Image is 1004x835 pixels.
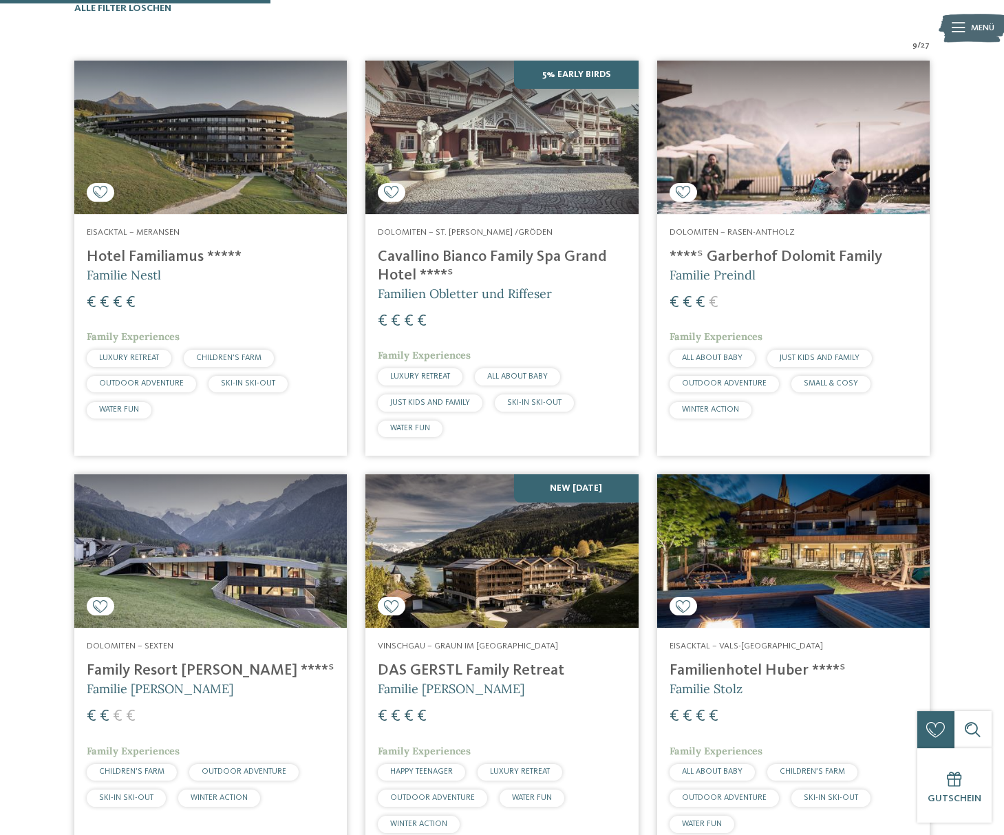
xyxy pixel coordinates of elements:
[74,474,347,628] img: Family Resort Rainer ****ˢ
[378,228,553,237] span: Dolomiten – St. [PERSON_NAME] /Gröden
[390,372,450,381] span: LUXURY RETREAT
[378,286,552,302] span: Familien Obletter und Riffeser
[657,61,930,456] a: Familienhotels gesucht? Hier findet ihr die besten! Dolomiten – Rasen-Antholz ****ˢ Garberhof Dol...
[709,295,718,311] span: €
[487,372,548,381] span: ALL ABOUT BABY
[378,662,626,680] h4: DAS GERSTL Family Retreat
[657,474,930,628] img: Familienhotels gesucht? Hier findet ihr die besten!
[126,708,136,725] span: €
[391,313,400,330] span: €
[87,228,180,237] span: Eisacktal – Meransen
[670,662,917,680] h4: Familienhotel Huber ****ˢ
[99,405,139,414] span: WATER FUN
[670,228,795,237] span: Dolomiten – Rasen-Antholz
[404,313,414,330] span: €
[100,295,109,311] span: €
[670,330,762,343] span: Family Experiences
[365,474,638,628] img: Familienhotels gesucht? Hier findet ihr die besten!
[87,295,96,311] span: €
[113,295,122,311] span: €
[682,379,767,388] span: OUTDOOR ADVENTURE
[417,313,427,330] span: €
[202,768,286,776] span: OUTDOOR ADVENTURE
[391,708,400,725] span: €
[670,267,756,283] span: Familie Preindl
[670,248,917,266] h4: ****ˢ Garberhof Dolomit Family
[683,295,692,311] span: €
[390,794,475,802] span: OUTDOOR ADVENTURE
[378,708,387,725] span: €
[74,61,347,214] img: Familienhotels gesucht? Hier findet ihr die besten!
[99,379,184,388] span: OUTDOOR ADVENTURE
[404,708,414,725] span: €
[221,379,275,388] span: SKI-IN SKI-OUT
[74,3,171,13] span: Alle Filter löschen
[113,708,122,725] span: €
[928,794,981,803] span: Gutschein
[417,708,427,725] span: €
[390,820,447,828] span: WINTER ACTION
[780,354,859,362] span: JUST KIDS AND FAMILY
[87,745,180,757] span: Family Experiences
[378,681,524,697] span: Familie [PERSON_NAME]
[99,354,159,362] span: LUXURY RETREAT
[378,745,471,757] span: Family Experiences
[196,354,261,362] span: CHILDREN’S FARM
[682,794,767,802] span: OUTDOOR ADVENTURE
[378,642,558,651] span: Vinschgau – Graun im [GEOGRAPHIC_DATA]
[670,642,823,651] span: Eisacktal – Vals-[GEOGRAPHIC_DATA]
[670,745,762,757] span: Family Experiences
[682,768,743,776] span: ALL ABOUT BABY
[709,708,718,725] span: €
[670,708,679,725] span: €
[490,768,550,776] span: LUXURY RETREAT
[74,61,347,456] a: Familienhotels gesucht? Hier findet ihr die besten! Eisacktal – Meransen Hotel Familiamus ***** F...
[921,39,930,52] span: 27
[696,708,705,725] span: €
[390,399,470,407] span: JUST KIDS AND FAMILY
[87,330,180,343] span: Family Experiences
[390,768,453,776] span: HAPPY TEENAGER
[87,708,96,725] span: €
[917,39,921,52] span: /
[696,295,705,311] span: €
[87,681,233,697] span: Familie [PERSON_NAME]
[390,424,430,432] span: WATER FUN
[87,662,334,680] h4: Family Resort [PERSON_NAME] ****ˢ
[87,642,173,651] span: Dolomiten – Sexten
[682,354,743,362] span: ALL ABOUT BABY
[780,768,845,776] span: CHILDREN’S FARM
[917,748,992,823] a: Gutschein
[657,61,930,214] img: Familienhotels gesucht? Hier findet ihr die besten!
[365,61,638,214] img: Family Spa Grand Hotel Cavallino Bianco ****ˢ
[126,295,136,311] span: €
[512,794,552,802] span: WATER FUN
[804,379,858,388] span: SMALL & COSY
[99,768,164,776] span: CHILDREN’S FARM
[682,405,739,414] span: WINTER ACTION
[378,248,626,285] h4: Cavallino Bianco Family Spa Grand Hotel ****ˢ
[191,794,248,802] span: WINTER ACTION
[100,708,109,725] span: €
[804,794,858,802] span: SKI-IN SKI-OUT
[682,820,722,828] span: WATER FUN
[670,295,679,311] span: €
[683,708,692,725] span: €
[670,681,743,697] span: Familie Stolz
[378,313,387,330] span: €
[912,39,917,52] span: 9
[365,61,638,456] a: Familienhotels gesucht? Hier findet ihr die besten! 5% Early Birds Dolomiten – St. [PERSON_NAME] ...
[87,267,161,283] span: Familie Nestl
[507,399,562,407] span: SKI-IN SKI-OUT
[99,794,153,802] span: SKI-IN SKI-OUT
[378,349,471,361] span: Family Experiences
